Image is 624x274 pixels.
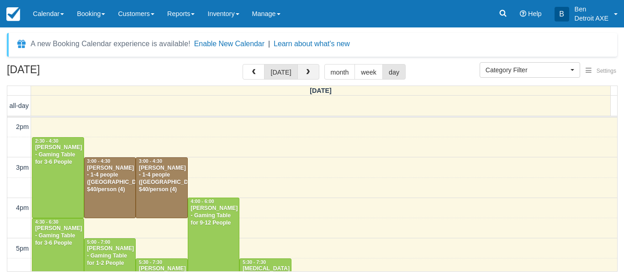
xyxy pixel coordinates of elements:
[10,102,29,109] span: all-day
[555,7,569,21] div: B
[87,240,111,245] span: 5:00 - 7:00
[528,10,542,17] span: Help
[486,65,568,75] span: Category Filter
[6,7,20,21] img: checkfront-main-nav-mini-logo.png
[243,260,266,265] span: 5:30 - 7:30
[7,64,122,81] h2: [DATE]
[191,199,214,204] span: 4:00 - 6:00
[274,40,350,48] a: Learn about what's new
[268,40,270,48] span: |
[580,64,622,78] button: Settings
[520,11,526,17] i: Help
[16,123,29,130] span: 2pm
[16,245,29,252] span: 5pm
[31,38,190,49] div: A new Booking Calendar experience is available!
[35,144,81,166] div: [PERSON_NAME] - Gaming Table for 3-6 People
[575,14,608,23] p: Detroit AXE
[575,5,608,14] p: Ben
[87,245,133,267] div: [PERSON_NAME] - Gaming Table for 1-2 People
[139,260,162,265] span: 5:30 - 7:30
[87,159,111,164] span: 3:00 - 4:30
[138,165,185,194] div: [PERSON_NAME] - 1-4 people ([GEOGRAPHIC_DATA]) $40/person (4)
[139,159,162,164] span: 3:00 - 4:30
[480,62,580,78] button: Category Filter
[84,157,136,218] a: 3:00 - 4:30[PERSON_NAME] - 1-4 people ([GEOGRAPHIC_DATA]) $40/person (4)
[310,87,332,94] span: [DATE]
[264,64,297,80] button: [DATE]
[16,164,29,171] span: 3pm
[32,137,84,218] a: 2:30 - 4:30[PERSON_NAME] - Gaming Table for 3-6 People
[35,220,58,225] span: 4:30 - 6:30
[324,64,355,80] button: month
[16,204,29,211] span: 4pm
[190,205,237,227] div: [PERSON_NAME] - Gaming Table for 9-12 People
[354,64,383,80] button: week
[136,157,188,218] a: 3:00 - 4:30[PERSON_NAME] - 1-4 people ([GEOGRAPHIC_DATA]) $40/person (4)
[87,165,133,194] div: [PERSON_NAME] - 1-4 people ([GEOGRAPHIC_DATA]) $40/person (4)
[597,68,616,74] span: Settings
[35,139,58,144] span: 2:30 - 4:30
[194,39,264,48] button: Enable New Calendar
[382,64,406,80] button: day
[35,225,81,247] div: [PERSON_NAME] - Gaming Table for 3-6 People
